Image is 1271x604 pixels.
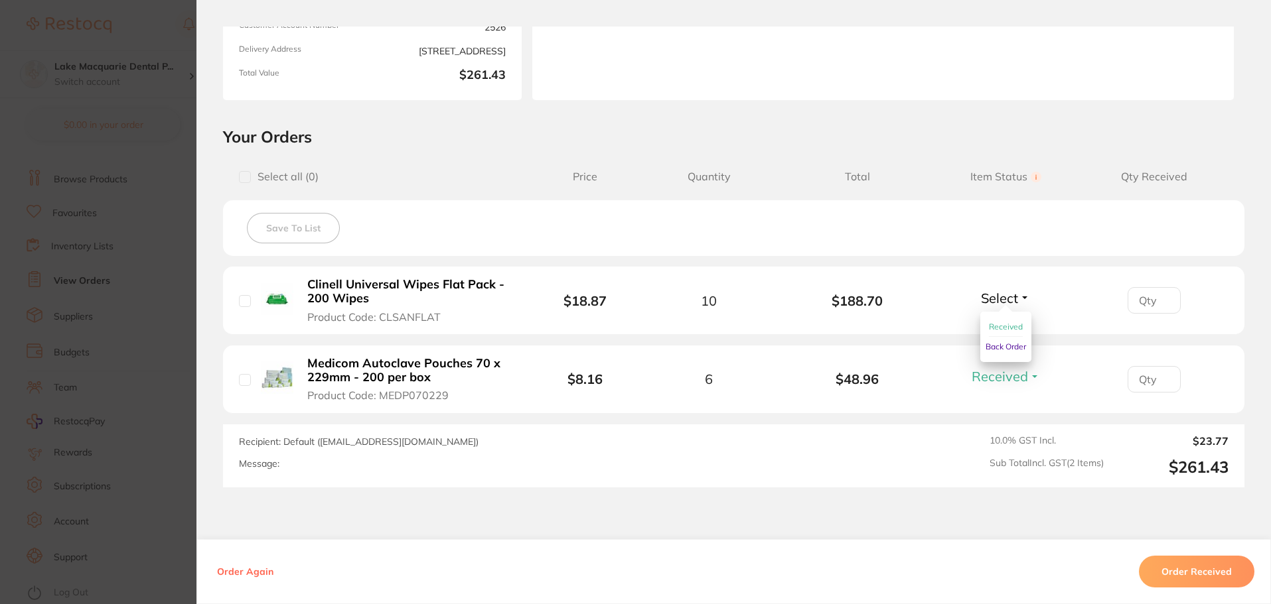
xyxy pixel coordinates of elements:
[261,283,293,316] img: Clinell Universal Wipes Flat Pack - 200 Wipes
[251,170,319,183] span: Select all ( 0 )
[261,361,293,394] img: Medicom Autoclave Pouches 70 x 229mm - 200 per box
[977,290,1034,306] button: Select
[536,170,635,183] span: Price
[307,278,512,305] b: Clinell Universal Wipes Flat Pack - 200 Wipes
[932,170,1081,183] span: Item Status
[783,371,932,387] b: $48.96
[968,368,1044,385] button: Received
[783,293,932,308] b: $188.70
[972,368,1028,385] span: Received
[378,44,506,58] span: [STREET_ADDRESS]
[378,21,506,34] span: 2526
[307,389,449,401] span: Product Code: MEDP070229
[239,458,279,469] label: Message:
[239,44,367,58] span: Delivery Address
[307,311,441,323] span: Product Code: CLSANFLAT
[1128,366,1181,393] input: Qty
[563,292,607,309] b: $18.87
[1114,435,1229,447] output: $23.77
[303,277,516,324] button: Clinell Universal Wipes Flat Pack - 200 Wipes Product Code: CLSANFLAT
[378,68,506,84] b: $261.43
[990,457,1104,477] span: Sub Total Incl. GST ( 2 Items)
[239,21,367,34] span: Customer Account Number
[986,341,1026,351] span: Back Order
[213,566,277,577] button: Order Again
[989,317,1023,337] button: Received
[783,170,932,183] span: Total
[223,127,1244,147] h2: Your Orders
[989,322,1023,332] span: Received
[239,436,479,448] span: Recipient: Default ( [EMAIL_ADDRESS][DOMAIN_NAME] )
[307,357,512,384] b: Medicom Autoclave Pouches 70 x 229mm - 200 per box
[635,170,783,183] span: Quantity
[990,435,1104,447] span: 10.0 % GST Incl.
[1139,556,1254,587] button: Order Received
[705,371,713,387] span: 6
[239,68,367,84] span: Total Value
[986,337,1026,357] button: Back Order
[981,290,1018,306] span: Select
[1114,457,1229,477] output: $261.43
[303,356,516,402] button: Medicom Autoclave Pouches 70 x 229mm - 200 per box Product Code: MEDP070229
[1080,170,1229,183] span: Qty Received
[247,213,340,243] button: Save To List
[1128,287,1181,314] input: Qty
[701,293,717,308] span: 10
[567,371,603,387] b: $8.16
